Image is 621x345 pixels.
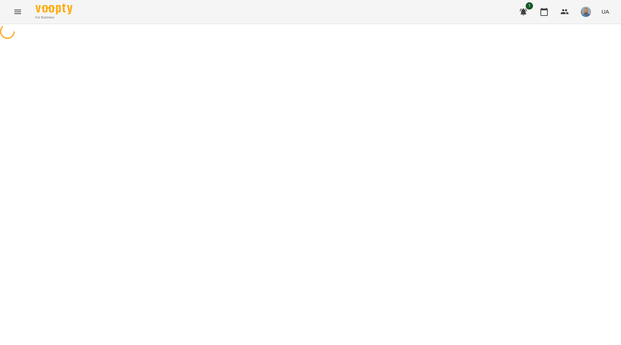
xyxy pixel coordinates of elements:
button: UA [598,5,612,18]
button: Menu [9,3,27,21]
span: UA [601,8,609,16]
img: 2a5fecbf94ce3b4251e242cbcf70f9d8.jpg [581,7,591,17]
span: For Business [35,15,72,20]
img: Voopty Logo [35,4,72,14]
span: 1 [526,2,533,10]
